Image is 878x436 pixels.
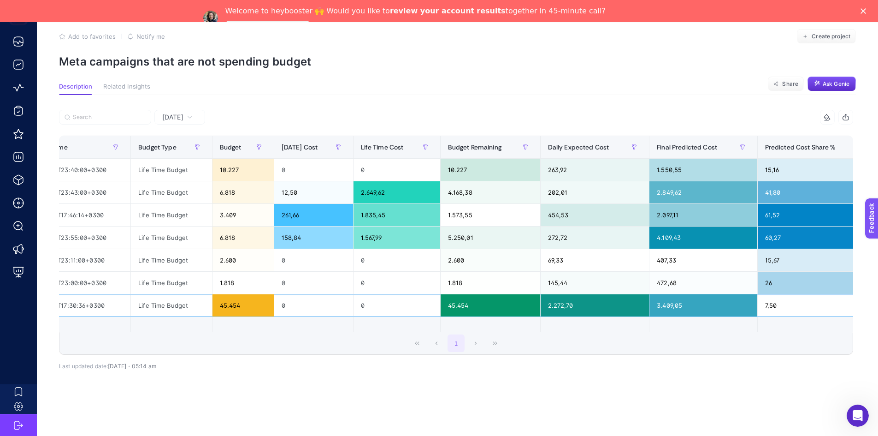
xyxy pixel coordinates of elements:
[131,272,212,294] div: Life Time Budget
[131,294,212,317] div: Life Time Budget
[59,83,92,95] button: Description
[59,83,92,90] span: Description
[274,249,353,271] div: 0
[274,294,353,317] div: 0
[203,11,218,25] img: Profile image for Neslihan
[812,33,850,40] span: Create project
[138,143,177,151] span: Budget Type
[29,181,130,203] div: [DATE]T23:43:00+0300
[59,33,116,40] button: Add to favorites
[758,272,878,294] div: 26
[59,125,853,370] div: Yesterday
[541,294,649,317] div: 2.272,70
[59,363,108,370] span: Last updated date:
[768,77,804,91] button: Share
[212,204,274,226] div: 3.409
[29,249,130,271] div: [DATE]T23:11:00+0300
[131,249,212,271] div: Life Time Budget
[73,114,146,121] input: Search
[758,204,878,226] div: 61,52
[649,181,757,203] div: 2.849,62
[225,21,311,32] a: Speak with an Expert
[390,6,474,15] b: review your account
[441,294,540,317] div: 45.454
[354,181,440,203] div: 2.649,62
[220,143,242,151] span: Budget
[441,159,540,181] div: 10.227
[136,33,165,40] span: Notify me
[59,55,856,68] p: Meta campaigns that are not spending budget
[649,272,757,294] div: 472,68
[131,159,212,181] div: Life Time Budget
[108,363,156,370] span: [DATE]・05:14 am
[448,143,501,151] span: Budget Remaining
[282,143,318,151] span: [DATE] Cost
[354,227,440,249] div: 1.567,99
[541,272,649,294] div: 145,44
[225,6,606,16] div: Welcome to heybooster 🙌 Would you like to together in 45-minute call?
[758,294,878,317] div: 7,50
[441,249,540,271] div: 2.600
[274,181,353,203] div: 12,50
[860,8,870,14] div: Close
[361,143,404,151] span: Life Time Cost
[541,159,649,181] div: 263,92
[441,272,540,294] div: 1.818
[127,33,165,40] button: Notify me
[354,272,440,294] div: 0
[29,159,130,181] div: [DATE]T23:40:00+0300
[274,227,353,249] div: 158,84
[649,204,757,226] div: 2.097,11
[68,33,116,40] span: Add to favorites
[541,249,649,271] div: 69,33
[274,159,353,181] div: 0
[354,204,440,226] div: 1.835,45
[541,227,649,249] div: 272,72
[797,29,856,44] button: Create project
[758,227,878,249] div: 60,27
[649,159,757,181] div: 1.550,55
[649,227,757,249] div: 4.109,43
[103,83,150,90] span: Related Insights
[354,159,440,181] div: 0
[758,159,878,181] div: 15,16
[354,249,440,271] div: 0
[212,294,274,317] div: 45.454
[807,77,856,91] button: Ask Genie
[29,272,130,294] div: [DATE]T23:00:00+0300
[212,227,274,249] div: 6.818
[29,204,130,226] div: [DATE]T17:46:14+0300
[212,272,274,294] div: 1.818
[548,143,609,151] span: Daily Expected Cost
[103,83,150,95] button: Related Insights
[758,249,878,271] div: 15,67
[131,181,212,203] div: Life Time Budget
[162,113,183,122] span: [DATE]
[765,143,836,151] span: Predicted Cost Share %
[212,159,274,181] div: 10.227
[541,204,649,226] div: 454,53
[649,294,757,317] div: 3.409,05
[274,272,353,294] div: 0
[29,294,130,317] div: [DATE]T17:30:36+0300
[657,143,717,151] span: Final Predicted Cost
[131,227,212,249] div: Life Time Budget
[6,3,35,10] span: Feedback
[758,181,878,203] div: 41,80
[448,334,465,352] button: 1
[782,80,798,88] span: Share
[274,204,353,226] div: 261,66
[441,204,540,226] div: 1.573,55
[131,204,212,226] div: Life Time Budget
[847,405,869,427] iframe: Intercom live chat
[441,227,540,249] div: 5.250,01
[29,227,130,249] div: [DATE]T23:55:00+0300
[441,181,540,203] div: 4.168,38
[477,6,505,15] b: results
[212,249,274,271] div: 2.600
[649,249,757,271] div: 407,33
[541,181,649,203] div: 202,01
[823,80,849,88] span: Ask Genie
[354,294,440,317] div: 0
[212,181,274,203] div: 6.818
